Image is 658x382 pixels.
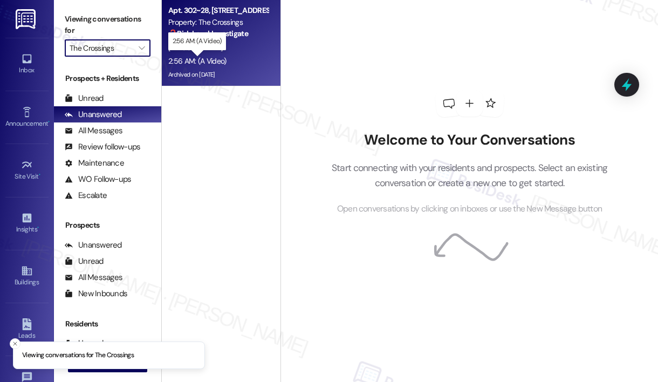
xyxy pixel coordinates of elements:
img: ResiDesk Logo [16,9,38,29]
i:  [139,44,145,52]
a: Inbox [5,50,49,79]
div: Residents [54,318,161,330]
strong: ❓ Risk Level: Investigate [168,29,248,38]
div: Prospects [54,220,161,231]
div: Unanswered [65,240,122,251]
input: All communities [70,39,133,57]
span: [PERSON_NAME] [168,43,222,52]
h2: Welcome to Your Conversations [316,132,624,149]
p: Viewing conversations for The Crossings [22,351,134,360]
div: New Inbounds [65,288,127,299]
label: Viewing conversations for [65,11,150,39]
div: All Messages [65,272,122,283]
a: Leads [5,315,49,344]
div: 2:56 AM: (A Video) [168,56,226,66]
p: 2:56 AM: (A Video) [173,37,222,46]
button: Close toast [10,338,20,349]
span: • [48,118,50,126]
a: Buildings [5,262,49,291]
span: • [39,171,40,179]
div: Maintenance [65,158,124,169]
div: Apt. 302~28, [STREET_ADDRESS] [168,5,268,16]
div: Unread [65,256,104,267]
div: Prospects + Residents [54,73,161,84]
div: Property: The Crossings [168,17,268,28]
div: Unanswered [65,109,122,120]
a: Insights • [5,209,49,238]
div: Review follow-ups [65,141,140,153]
p: Start connecting with your residents and prospects. Select an existing conversation or create a n... [316,160,624,191]
div: Unread [65,93,104,104]
div: Archived on [DATE] [167,68,269,81]
div: All Messages [65,125,122,137]
a: Site Visit • [5,156,49,185]
div: WO Follow-ups [65,174,131,185]
span: • [37,224,39,231]
span: Open conversations by clicking on inboxes or use the New Message button [337,202,602,216]
div: Escalate [65,190,107,201]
